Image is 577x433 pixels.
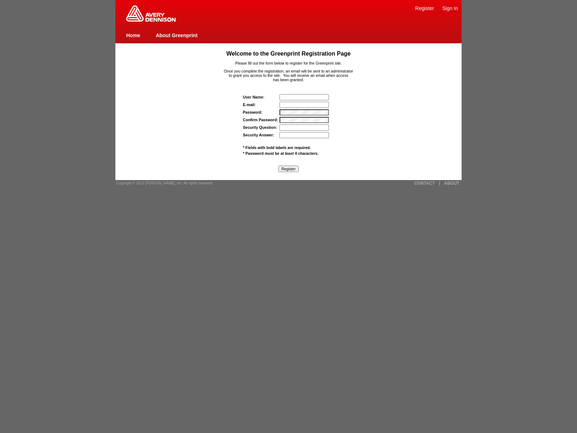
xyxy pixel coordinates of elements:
[243,151,319,156] span: * Password must be at least 4 characters.
[243,125,277,130] label: Security Question:
[126,5,176,22] img: Home
[243,145,311,150] span: * Fields with bold labels are required.
[243,110,263,114] label: Password:
[243,95,264,99] strong: User Name:
[126,32,140,38] a: Home
[243,118,278,122] label: Confirm Password:
[126,18,176,22] a: Greenprint
[415,5,434,11] a: Register
[442,5,458,11] a: Sign In
[243,102,256,107] label: E-mail:
[243,133,274,137] label: Security Answer:
[116,181,213,185] span: Copyright © 2012 [PERSON_NAME], Inc. All rights reserved.
[278,166,299,172] input: Register
[129,51,448,57] h1: Welcome to the Greenprint Registration Page
[444,181,459,186] a: ABOUT
[156,32,198,38] a: About Greenprint
[129,61,448,65] p: Please fill out the form below to register for the Greenprint site.
[129,69,448,82] p: Once you complete the registration, an email will be sent to an administrator to grant you access...
[414,181,435,186] a: CONTACT
[439,181,440,186] a: |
